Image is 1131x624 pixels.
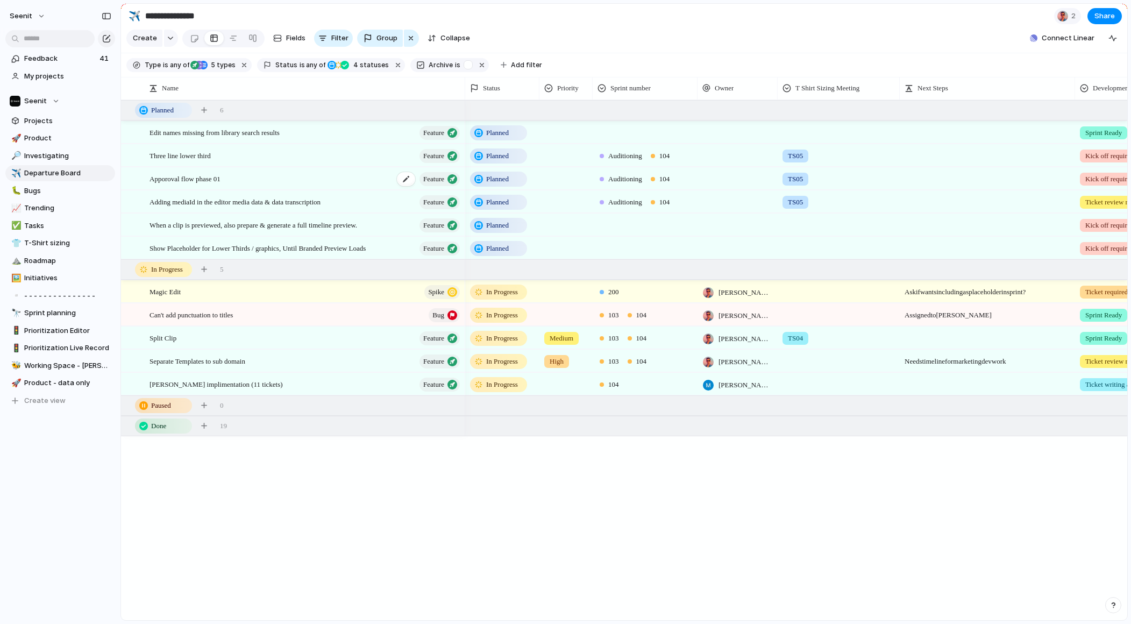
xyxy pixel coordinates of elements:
[24,116,111,126] span: Projects
[5,8,51,25] button: Seenit
[550,333,573,344] span: Medium
[486,174,509,185] span: Planned
[24,203,111,214] span: Trending
[99,53,111,64] span: 41
[24,186,111,196] span: Bugs
[11,359,19,372] div: 🐝
[608,333,619,344] span: 103
[608,356,619,367] span: 103
[788,333,803,344] span: TS04
[1087,8,1122,24] button: Share
[494,58,549,73] button: Add filter
[486,356,518,367] span: In Progress
[10,256,20,266] button: ⛰️
[10,168,20,179] button: ✈️
[788,151,803,161] span: TS05
[24,273,111,283] span: Initiatives
[429,308,460,322] button: Bug
[423,148,444,164] span: Feature
[5,323,115,339] a: 🚦Prioritization Editor
[419,354,460,368] button: Feature
[305,60,326,70] span: any of
[11,167,19,180] div: ✈️
[11,377,19,389] div: 🚀
[5,305,115,321] a: 🔭Sprint planning
[150,172,220,185] span: Apporoval flow phase 01
[357,30,403,47] button: Group
[150,378,283,390] span: [PERSON_NAME] implimentation (11 tickets)
[10,238,20,249] button: 👕
[10,343,20,353] button: 🚦
[10,203,20,214] button: 📈
[423,354,444,369] span: Feature
[150,308,233,321] span: Can't add punctuation to titles
[151,264,183,275] span: In Progress
[486,287,518,297] span: In Progress
[129,9,140,23] div: ✈️
[11,307,19,320] div: 🔭
[24,221,111,231] span: Tasks
[5,113,115,129] a: Projects
[24,96,47,107] span: Seenit
[419,218,460,232] button: Feature
[428,285,444,300] span: Spike
[486,127,509,138] span: Planned
[5,393,115,409] button: Create view
[10,151,20,161] button: 🔎
[150,331,176,344] span: Split Clip
[486,333,518,344] span: In Progress
[1094,11,1115,22] span: Share
[297,59,328,71] button: isany of
[24,325,111,336] span: Prioritization Editor
[11,237,19,250] div: 👕
[10,308,20,318] button: 🔭
[486,151,509,161] span: Planned
[423,331,444,346] span: Feature
[423,125,444,140] span: Feature
[419,242,460,256] button: Feature
[455,60,460,70] span: is
[168,60,189,70] span: any of
[24,133,111,144] span: Product
[208,60,236,70] span: types
[126,30,162,47] button: Create
[719,310,773,321] span: [PERSON_NAME]
[150,149,211,161] span: Three line lower third
[486,310,518,321] span: In Progress
[220,421,227,431] span: 19
[795,83,859,94] span: T Shirt Sizing Meeting
[161,59,191,71] button: isany of
[11,254,19,267] div: ⛰️
[610,83,651,94] span: Sprint number
[453,59,463,71] button: is
[10,273,20,283] button: 🖼️
[133,33,157,44] span: Create
[5,253,115,269] div: ⛰️Roadmap
[150,195,321,208] span: Adding mediaId in the editor media data & data transcription
[5,288,115,304] a: ▫️- - - - - - - - - - - - - - -
[326,59,391,71] button: 4 statuses
[900,350,1075,367] span: Needs timeline for marketing dev work
[557,83,579,94] span: Priority
[10,378,20,388] button: 🚀
[11,132,19,145] div: 🚀
[220,400,224,411] span: 0
[1026,30,1099,46] button: Connect Linear
[608,310,619,321] span: 103
[24,256,111,266] span: Roadmap
[419,331,460,345] button: Feature
[608,151,642,161] span: Auditioning
[11,202,19,215] div: 📈
[636,356,647,367] span: 104
[5,235,115,251] a: 👕T-Shirt sizing
[5,183,115,199] a: 🐛Bugs
[151,421,166,431] span: Done
[429,60,453,70] span: Archive
[10,290,20,301] button: ▫️
[5,148,115,164] div: 🔎Investigating
[275,60,297,70] span: Status
[5,340,115,356] div: 🚦Prioritization Live Record
[719,287,773,298] span: [PERSON_NAME]
[486,243,509,254] span: Planned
